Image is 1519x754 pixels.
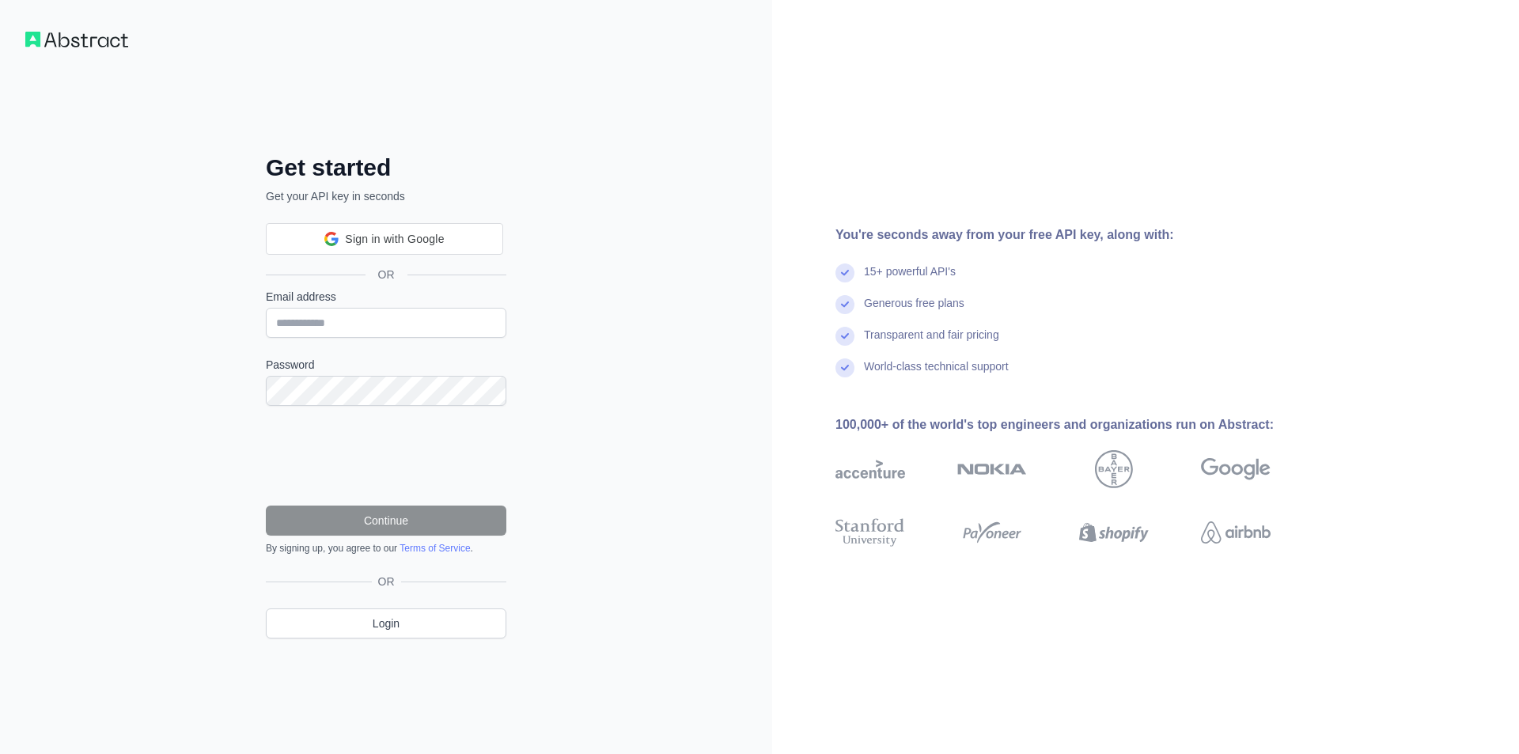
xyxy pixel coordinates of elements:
[1095,450,1133,488] img: bayer
[266,357,506,373] label: Password
[835,450,905,488] img: accenture
[266,289,506,305] label: Email address
[835,295,854,314] img: check mark
[957,515,1027,550] img: payoneer
[864,358,1009,390] div: World-class technical support
[835,263,854,282] img: check mark
[957,450,1027,488] img: nokia
[266,608,506,638] a: Login
[835,225,1321,244] div: You're seconds away from your free API key, along with:
[835,358,854,377] img: check mark
[266,153,506,182] h2: Get started
[835,327,854,346] img: check mark
[864,295,964,327] div: Generous free plans
[345,231,444,248] span: Sign in with Google
[1201,515,1271,550] img: airbnb
[266,542,506,555] div: By signing up, you agree to our .
[835,415,1321,434] div: 100,000+ of the world's top engineers and organizations run on Abstract:
[1201,450,1271,488] img: google
[366,267,407,282] span: OR
[400,543,470,554] a: Terms of Service
[1079,515,1149,550] img: shopify
[266,425,506,487] iframe: reCAPTCHA
[864,327,999,358] div: Transparent and fair pricing
[266,188,506,204] p: Get your API key in seconds
[25,32,128,47] img: Workflow
[266,506,506,536] button: Continue
[864,263,956,295] div: 15+ powerful API's
[372,574,401,589] span: OR
[266,223,503,255] div: Sign in with Google
[835,515,905,550] img: stanford university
